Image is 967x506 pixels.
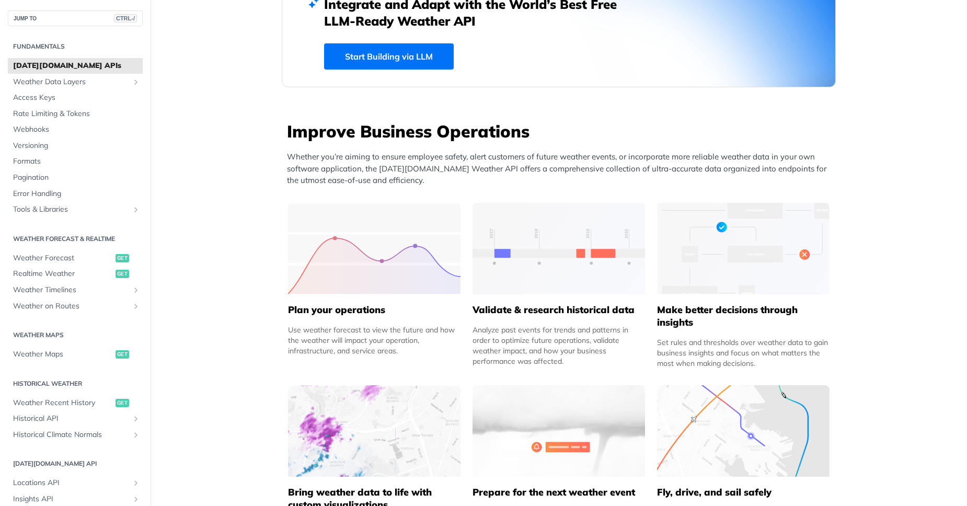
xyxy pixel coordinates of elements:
[8,202,143,217] a: Tools & LibrariesShow subpages for Tools & Libraries
[8,250,143,266] a: Weather Forecastget
[8,74,143,90] a: Weather Data LayersShow subpages for Weather Data Layers
[657,337,830,369] div: Set rules and thresholds over weather data to gain business insights and focus on what matters th...
[132,286,140,294] button: Show subpages for Weather Timelines
[288,304,461,316] h5: Plan your operations
[8,138,143,154] a: Versioning
[13,398,113,408] span: Weather Recent History
[657,304,830,329] h5: Make better decisions through insights
[13,349,113,360] span: Weather Maps
[8,58,143,74] a: [DATE][DOMAIN_NAME] APIs
[116,254,129,262] span: get
[13,141,140,151] span: Versioning
[8,347,143,362] a: Weather Mapsget
[132,479,140,487] button: Show subpages for Locations API
[13,494,129,504] span: Insights API
[657,385,830,477] img: 994b3d6-mask-group-32x.svg
[657,486,830,499] h5: Fly, drive, and sail safely
[8,90,143,106] a: Access Keys
[8,395,143,411] a: Weather Recent Historyget
[13,109,140,119] span: Rate Limiting & Tokens
[8,266,143,282] a: Realtime Weatherget
[473,304,645,316] h5: Validate & research historical data
[13,253,113,263] span: Weather Forecast
[13,269,113,279] span: Realtime Weather
[13,430,129,440] span: Historical Climate Normals
[13,301,129,312] span: Weather on Routes
[657,203,830,294] img: a22d113-group-496-32x.svg
[116,270,129,278] span: get
[473,325,645,366] div: Analyze past events for trends and patterns in order to optimize future operations, validate weat...
[8,459,143,468] h2: [DATE][DOMAIN_NAME] API
[324,43,454,70] a: Start Building via LLM
[13,189,140,199] span: Error Handling
[13,172,140,183] span: Pagination
[8,186,143,202] a: Error Handling
[132,302,140,310] button: Show subpages for Weather on Routes
[132,415,140,423] button: Show subpages for Historical API
[13,77,129,87] span: Weather Data Layers
[287,120,836,143] h3: Improve Business Operations
[13,93,140,103] span: Access Keys
[13,61,140,71] span: [DATE][DOMAIN_NAME] APIs
[132,495,140,503] button: Show subpages for Insights API
[8,42,143,51] h2: Fundamentals
[13,478,129,488] span: Locations API
[8,475,143,491] a: Locations APIShow subpages for Locations API
[8,154,143,169] a: Formats
[288,325,461,356] div: Use weather forecast to view the future and how the weather will impact your operation, infrastru...
[8,282,143,298] a: Weather TimelinesShow subpages for Weather Timelines
[114,14,137,22] span: CTRL-/
[473,486,645,499] h5: Prepare for the next weather event
[288,385,461,477] img: 4463876-group-4982x.svg
[132,78,140,86] button: Show subpages for Weather Data Layers
[8,330,143,340] h2: Weather Maps
[13,285,129,295] span: Weather Timelines
[8,106,143,122] a: Rate Limiting & Tokens
[13,204,129,215] span: Tools & Libraries
[132,431,140,439] button: Show subpages for Historical Climate Normals
[8,298,143,314] a: Weather on RoutesShow subpages for Weather on Routes
[13,156,140,167] span: Formats
[116,350,129,359] span: get
[13,124,140,135] span: Webhooks
[473,385,645,477] img: 2c0a313-group-496-12x.svg
[13,413,129,424] span: Historical API
[8,10,143,26] button: JUMP TOCTRL-/
[8,379,143,388] h2: Historical Weather
[132,205,140,214] button: Show subpages for Tools & Libraries
[8,234,143,244] h2: Weather Forecast & realtime
[287,151,836,187] p: Whether you’re aiming to ensure employee safety, alert customers of future weather events, or inc...
[288,203,461,294] img: 39565e8-group-4962x.svg
[473,203,645,294] img: 13d7ca0-group-496-2.svg
[8,122,143,137] a: Webhooks
[8,170,143,186] a: Pagination
[8,411,143,427] a: Historical APIShow subpages for Historical API
[8,427,143,443] a: Historical Climate NormalsShow subpages for Historical Climate Normals
[116,399,129,407] span: get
